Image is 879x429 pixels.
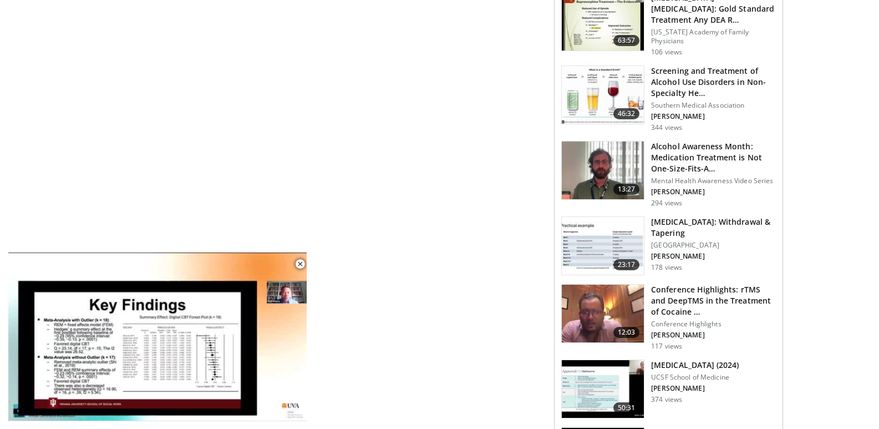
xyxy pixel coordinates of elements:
h3: [MEDICAL_DATA] (2024) [651,360,739,371]
p: UCSF School of Medicine [651,373,739,382]
p: 294 views [651,199,682,208]
h3: Screening and Treatment of Alcohol Use Disorders in Non-Specialty He… [651,65,776,99]
p: [PERSON_NAME] [651,188,776,196]
img: 10e7d282-64b4-427f-89b4-4646b5fa8959.150x105_q85_crop-smart_upscale.jpg [562,142,644,199]
p: 117 views [651,342,682,351]
p: 106 views [651,48,682,57]
span: 13:27 [613,184,640,195]
span: 46:32 [613,108,640,119]
p: [PERSON_NAME] [651,252,776,261]
a: 13:27 Alcohol Awareness Month: Medication Treatment is Not One-Size-Fits-A… Mental Health Awarene... [561,141,776,208]
a: 50:31 [MEDICAL_DATA] (2024) UCSF School of Medicine [PERSON_NAME] 374 views [561,360,776,418]
a: 23:17 [MEDICAL_DATA]: Withdrawal & Tapering [GEOGRAPHIC_DATA] [PERSON_NAME] 178 views [561,216,776,275]
p: Conference Highlights [651,320,776,329]
a: 12:03 Conference Highlights: rTMS and DeepTMS in the Treatment of Cocaine … Conference Highlights... [561,284,776,351]
p: Southern Medical Association [651,101,776,110]
button: Close [289,253,311,276]
h3: Conference Highlights: rTMS and DeepTMS in the Treatment of Cocaine … [651,284,776,317]
p: 178 views [651,263,682,272]
span: 12:03 [613,327,640,338]
img: 19d76267-f179-4913-9df6-a21e2c2b51dd.150x105_q85_crop-smart_upscale.jpg [562,285,644,342]
p: [GEOGRAPHIC_DATA] [651,241,776,250]
span: 50:31 [613,402,640,413]
span: 63:57 [613,35,640,46]
h3: Alcohol Awareness Month: Medication Treatment is Not One-Size-Fits-A… [651,141,776,174]
video-js: Video Player [8,253,307,421]
img: d0237b1f-1845-4e59-9170-cc4775eac3d9.150x105_q85_crop-smart_upscale.jpg [562,217,644,275]
p: [PERSON_NAME] [651,112,776,121]
p: [PERSON_NAME] [651,331,776,340]
p: 344 views [651,123,682,132]
h3: [MEDICAL_DATA]: Withdrawal & Tapering [651,216,776,239]
span: 23:17 [613,259,640,270]
p: 374 views [651,395,682,404]
p: Mental Health Awareness Video Series [651,176,776,185]
p: [US_STATE] Academy of Family Physicians [651,28,776,46]
a: 46:32 Screening and Treatment of Alcohol Use Disorders in Non-Specialty He… Southern Medical Asso... [561,65,776,132]
p: [PERSON_NAME] [651,384,739,393]
img: 6893c030-bdc5-4da8-aadd-f324d45b2b80.150x105_q85_crop-smart_upscale.jpg [562,360,644,418]
img: e12dfa3c-ad47-4bf9-b5bf-3dcd2ea99c34.150x105_q85_crop-smart_upscale.jpg [562,66,644,124]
